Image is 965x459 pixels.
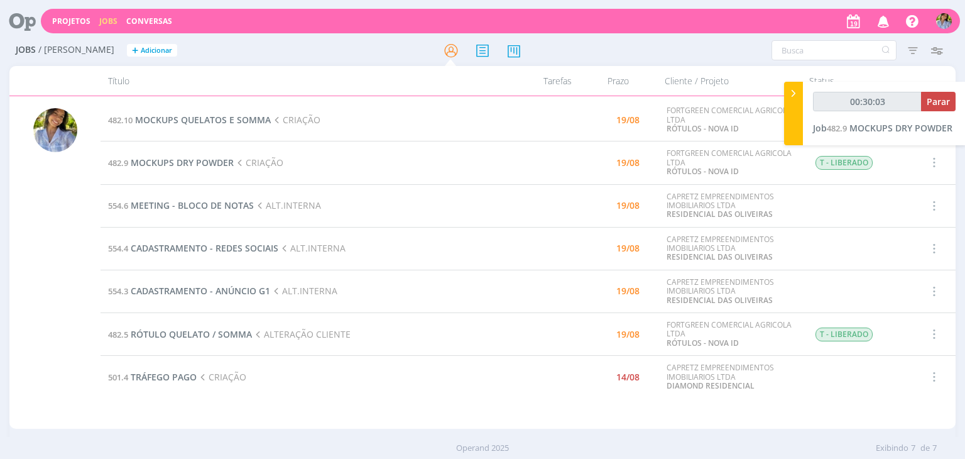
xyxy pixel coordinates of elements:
div: 19/08 [616,201,640,210]
a: RESIDENCIAL DAS OLIVEIRAS [667,252,773,262]
a: DIAMOND RESIDENCIAL [667,380,755,391]
img: A [936,13,952,29]
span: 501.4 [108,372,128,383]
span: ALT.INTERNA [254,199,320,211]
div: Status [802,66,908,96]
a: RESIDENCIAL DAS OLIVEIRAS [667,295,773,306]
span: de [920,442,930,455]
span: TRÁFEGO PAGO [131,371,197,383]
a: RÓTULOS - NOVA ID [667,166,739,177]
span: 482.9 [827,123,847,134]
a: 482.5RÓTULO QUELATO / SOMMA [108,328,252,340]
span: CRIAÇÃO [271,114,320,126]
a: Projetos [52,16,90,26]
span: MOCKUPS DRY POWDER [131,157,234,169]
div: 19/08 [616,158,640,167]
div: CAPRETZ EMPREENDIMENTOS IMOBILIARIOS LTDA [667,278,796,305]
span: Adicionar [141,47,172,55]
a: 554.4CADASTRAMENTO - REDES SOCIAIS [108,242,278,254]
span: Jobs [16,45,36,55]
div: 14/08 [616,373,640,382]
button: Projetos [48,16,94,26]
button: Jobs [95,16,121,26]
div: CAPRETZ EMPREENDIMENTOS IMOBILIARIOS LTDA [667,192,796,219]
span: + [132,44,138,57]
a: RESIDENCIAL DAS OLIVEIRAS [667,209,773,219]
button: Parar [921,92,956,111]
span: 482.10 [108,114,133,126]
span: Exibindo [876,442,908,455]
div: CAPRETZ EMPREENDIMENTOS IMOBILIARIOS LTDA [667,235,796,262]
span: CRIAÇÃO [197,371,246,383]
span: T - LIBERADO [815,328,873,341]
span: CRIAÇÃO [234,157,283,169]
div: Título [101,66,503,96]
input: Busca [771,40,897,60]
span: MOCKUPS QUELATOS E SOMMA [135,114,271,126]
button: Conversas [123,16,176,26]
div: 19/08 [616,330,640,339]
div: Prazo [579,66,657,96]
span: 482.5 [108,329,128,340]
span: ALTERAÇÃO CLIENTE [252,328,350,340]
a: 554.3CADASTRAMENTO - ANÚNCIO G1 [108,285,270,297]
span: 482.9 [108,157,128,169]
a: RÓTULOS - NOVA ID [667,338,739,348]
a: 501.4TRÁFEGO PAGO [108,371,197,383]
div: 19/08 [616,287,640,296]
span: 554.3 [108,285,128,297]
div: 19/08 [616,244,640,253]
img: A [33,108,77,152]
div: FORTGREEN COMERCIAL AGRICOLA LTDA [667,106,796,133]
span: 554.6 [108,200,128,211]
div: Cliente / Projeto [657,66,802,96]
a: 482.9MOCKUPS DRY POWDER [108,157,234,169]
span: 7 [932,442,937,455]
a: Conversas [126,16,172,26]
a: 554.6MEETING - BLOCO DE NOTAS [108,199,254,211]
span: CADASTRAMENTO - REDES SOCIAIS [131,242,278,254]
span: / [PERSON_NAME] [38,45,114,55]
button: A [935,10,952,32]
span: MOCKUPS DRY POWDER [849,122,952,134]
span: 554.4 [108,243,128,254]
div: 19/08 [616,116,640,124]
button: +Adicionar [127,44,177,57]
a: Job482.9MOCKUPS DRY POWDER [813,122,952,134]
div: Tarefas [504,66,579,96]
a: RÓTULOS - NOVA ID [667,123,739,134]
div: FORTGREEN COMERCIAL AGRICOLA LTDA [667,321,796,348]
span: RÓTULO QUELATO / SOMMA [131,328,252,340]
span: Parar [927,96,950,108]
span: ALT.INTERNA [270,285,337,297]
span: ALT.INTERNA [278,242,345,254]
span: 7 [911,442,915,455]
a: Jobs [99,16,117,26]
div: CAPRETZ EMPREENDIMENTOS IMOBILIARIOS LTDA [667,363,796,390]
span: CADASTRAMENTO - ANÚNCIO G1 [131,285,270,297]
a: 482.10MOCKUPS QUELATOS E SOMMA [108,114,271,126]
span: T - LIBERADO [815,156,873,170]
div: FORTGREEN COMERCIAL AGRICOLA LTDA [667,149,796,176]
span: MEETING - BLOCO DE NOTAS [131,199,254,211]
